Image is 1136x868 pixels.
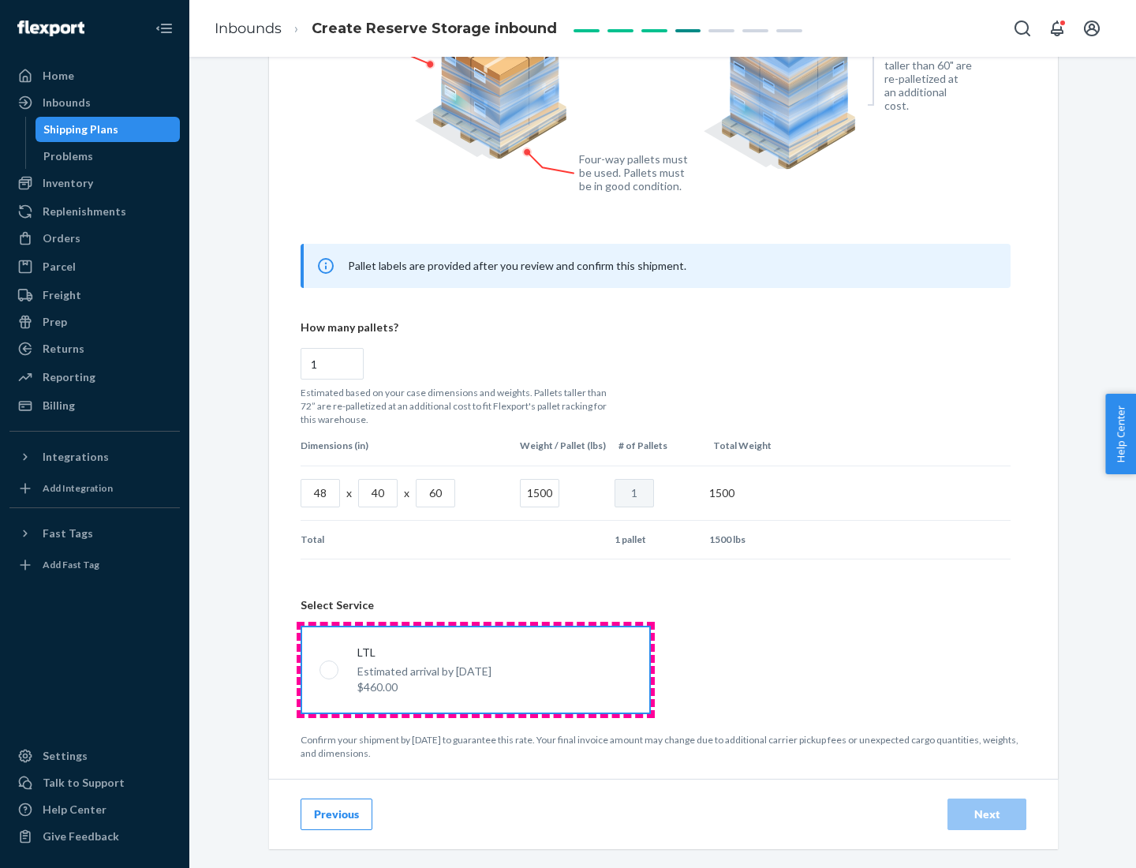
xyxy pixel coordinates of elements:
td: 1 pallet [608,521,703,559]
ol: breadcrumbs [202,6,570,52]
p: How many pallets? [301,320,1011,335]
a: Help Center [9,797,180,822]
a: Shipping Plans [35,117,181,142]
div: Add Integration [43,481,113,495]
div: Add Fast Tag [43,558,99,571]
a: Reporting [9,365,180,390]
div: Shipping Plans [43,122,118,137]
div: Billing [43,398,75,413]
span: Pallet labels are provided after you review and confirm this shipment. [348,259,686,272]
a: Add Fast Tag [9,552,180,578]
p: Estimated based on your case dimensions and weights. Pallets taller than 72” are re-palletized at... [301,386,616,426]
a: Returns [9,336,180,361]
div: Replenishments [43,204,126,219]
div: Reporting [43,369,95,385]
p: Confirm your shipment by [DATE] to guarantee this rate. Your final invoice amount may change due ... [301,733,1026,760]
span: Create Reserve Storage inbound [312,20,557,37]
div: Inbounds [43,95,91,110]
button: Next [947,799,1026,830]
p: x [346,485,352,501]
img: Flexport logo [17,21,84,36]
button: Fast Tags [9,521,180,546]
div: Parcel [43,259,76,275]
button: Integrations [9,444,180,470]
a: Add Integration [9,476,180,501]
button: Open account menu [1076,13,1108,44]
p: x [404,485,409,501]
figcaption: Four-way pallets must be used. Pallets must be in good condition. [579,152,689,193]
div: Talk to Support [43,775,125,791]
div: Next [961,806,1013,822]
a: Talk to Support [9,770,180,795]
td: Total [301,521,514,559]
a: Inbounds [9,90,180,115]
button: Give Feedback [9,824,180,849]
a: Freight [9,282,180,308]
p: $460.00 [357,679,491,695]
div: Settings [43,748,88,764]
div: Home [43,68,74,84]
a: Replenishments [9,199,180,224]
a: Home [9,63,180,88]
div: Inventory [43,175,93,191]
div: Returns [43,341,84,357]
span: 1500 [709,486,734,499]
th: # of Pallets [612,426,707,465]
div: Integrations [43,449,109,465]
a: Inbounds [215,20,282,37]
th: Weight / Pallet (lbs) [514,426,612,465]
a: Settings [9,743,180,769]
p: Estimated arrival by [DATE] [357,664,491,679]
a: Prep [9,309,180,335]
button: Open notifications [1041,13,1073,44]
div: Give Feedback [43,829,119,844]
div: Freight [43,287,81,303]
header: Select Service [301,597,1026,613]
div: Problems [43,148,93,164]
a: Orders [9,226,180,251]
button: Close Navigation [148,13,180,44]
div: Help Center [43,802,106,817]
a: Parcel [9,254,180,279]
th: Total Weight [707,426,802,465]
div: Prep [43,314,67,330]
a: Inventory [9,170,180,196]
td: 1500 lbs [703,521,798,559]
div: Orders [43,230,80,246]
button: Help Center [1105,394,1136,474]
a: Billing [9,393,180,418]
p: LTL [357,645,491,660]
button: Previous [301,799,372,830]
th: Dimensions (in) [301,426,514,465]
div: Fast Tags [43,526,93,541]
button: Open Search Box [1007,13,1038,44]
a: Problems [35,144,181,169]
